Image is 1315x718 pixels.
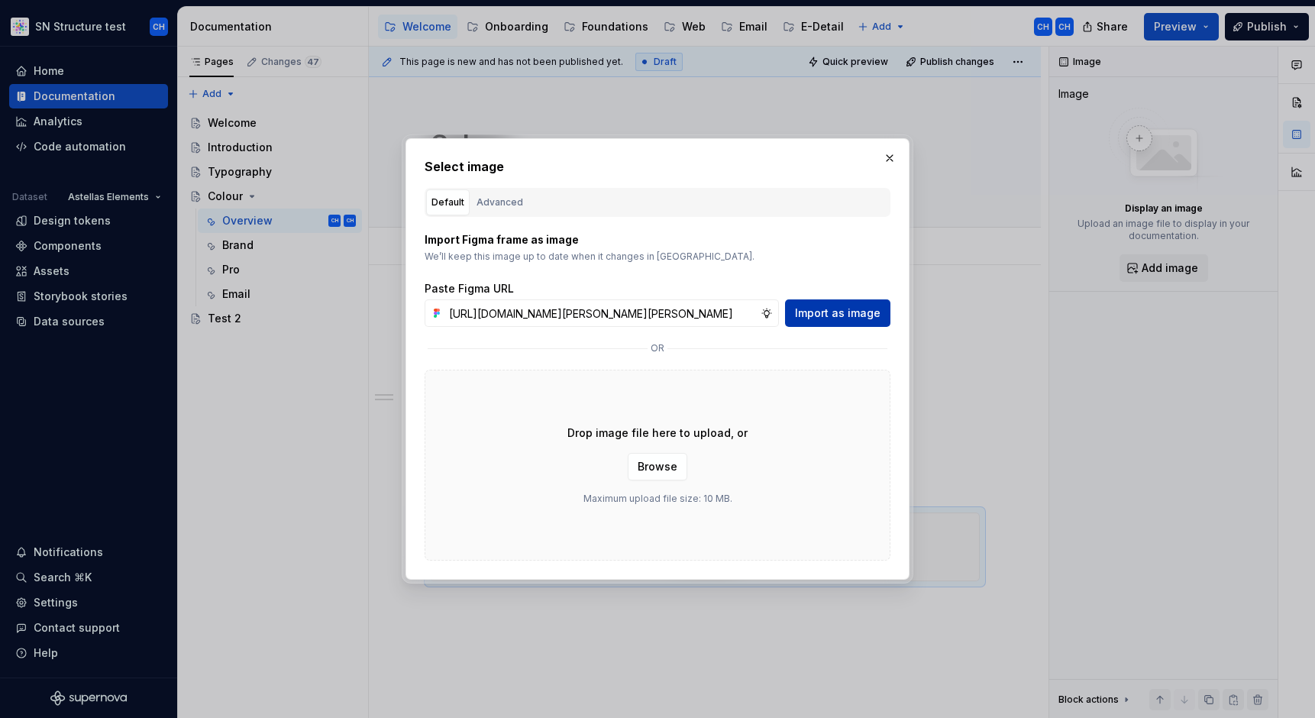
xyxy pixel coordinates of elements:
[567,425,748,441] p: Drop image file here to upload, or
[583,493,732,505] p: Maximum upload file size: 10 MB.
[425,251,890,263] p: We’ll keep this image up to date when it changes in [GEOGRAPHIC_DATA].
[795,306,880,321] span: Import as image
[431,195,464,210] div: Default
[425,232,890,247] p: Import Figma frame as image
[785,299,890,327] button: Import as image
[425,281,514,296] label: Paste Figma URL
[651,342,664,354] p: or
[628,453,687,480] button: Browse
[638,459,677,474] span: Browse
[477,195,523,210] div: Advanced
[443,299,761,327] input: https://figma.com/file...
[425,157,890,176] h2: Select image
